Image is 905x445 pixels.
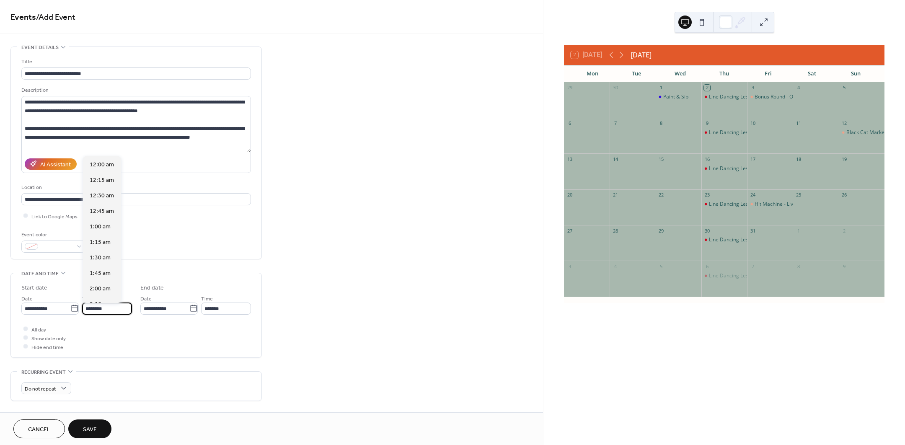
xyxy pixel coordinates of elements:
[612,120,618,127] div: 7
[90,269,111,277] span: 1:45 am
[40,160,71,169] div: AI Assistant
[201,294,213,303] span: Time
[566,156,573,162] div: 13
[750,156,756,162] div: 17
[566,263,573,269] div: 3
[841,192,848,198] div: 26
[90,176,114,184] span: 12:15 am
[13,419,65,438] button: Cancel
[21,269,59,278] span: Date and time
[658,65,702,82] div: Wed
[701,165,747,172] div: Line Dancing Lessons with Dance Your Boots Off
[701,93,747,101] div: Line Dancing Lessons with Dance Your Boots Off
[31,212,78,221] span: Link to Google Maps
[90,207,114,215] span: 12:45 am
[841,228,848,234] div: 2
[841,85,848,91] div: 5
[841,156,848,162] div: 19
[566,228,573,234] div: 27
[834,65,878,82] div: Sun
[571,65,615,82] div: Mon
[21,43,59,52] span: Event details
[21,183,249,192] div: Location
[615,65,659,82] div: Tue
[612,192,618,198] div: 21
[747,201,793,208] div: Hit Machine - Live Music at Zesti
[631,50,652,60] div: [DATE]
[658,156,665,162] div: 15
[746,65,790,82] div: Fri
[755,93,833,101] div: Bonus Round - Open Line Dancing
[701,272,747,279] div: Line Dancing Lessons with Dance Your Boots Off
[612,85,618,91] div: 30
[612,156,618,162] div: 14
[704,263,710,269] div: 6
[90,284,111,293] span: 2:00 am
[704,156,710,162] div: 16
[795,192,802,198] div: 25
[31,343,63,352] span: Hide end time
[612,263,618,269] div: 4
[795,156,802,162] div: 18
[656,93,701,101] div: Paint & Sip
[21,86,249,95] div: Description
[566,192,573,198] div: 20
[795,85,802,91] div: 4
[25,158,77,170] button: AI Assistant
[704,120,710,127] div: 9
[658,85,665,91] div: 1
[140,284,164,292] div: End date
[90,300,111,308] span: 2:15 am
[750,85,756,91] div: 3
[25,384,56,393] span: Do not repeat
[750,192,756,198] div: 24
[701,201,747,208] div: Line Dancing Lessons with Dance Your Boots Off
[790,65,834,82] div: Sat
[709,165,822,172] div: Line Dancing Lessons with Dance Your Boots Off
[750,263,756,269] div: 7
[709,236,822,243] div: Line Dancing Lessons with Dance Your Boots Off
[36,9,75,26] span: / Add Event
[21,294,33,303] span: Date
[747,93,793,101] div: Bonus Round - Open Line Dancing
[21,368,66,377] span: Recurring event
[21,284,47,292] div: Start date
[28,425,50,434] span: Cancel
[704,192,710,198] div: 23
[839,129,884,136] div: Black Cat Market
[140,294,152,303] span: Date
[750,120,756,127] div: 10
[709,129,822,136] div: Line Dancing Lessons with Dance Your Boots Off
[31,325,46,334] span: All day
[709,272,822,279] div: Line Dancing Lessons with Dance Your Boots Off
[31,334,66,343] span: Show date only
[704,228,710,234] div: 30
[612,228,618,234] div: 28
[566,120,573,127] div: 6
[663,93,688,101] div: Paint & Sip
[90,222,111,231] span: 1:00 am
[21,57,249,66] div: Title
[795,263,802,269] div: 8
[10,9,36,26] a: Events
[709,93,822,101] div: Line Dancing Lessons with Dance Your Boots Off
[702,65,746,82] div: Thu
[82,294,94,303] span: Time
[704,85,710,91] div: 2
[755,201,869,208] div: Hit Machine - Live Music at [GEOGRAPHIC_DATA]
[795,228,802,234] div: 1
[90,238,111,246] span: 1:15 am
[701,236,747,243] div: Line Dancing Lessons with Dance Your Boots Off
[21,230,84,239] div: Event color
[658,263,665,269] div: 5
[658,120,665,127] div: 8
[90,191,114,200] span: 12:30 am
[658,192,665,198] div: 22
[701,129,747,136] div: Line Dancing Lessons with Dance Your Boots Off
[90,160,114,169] span: 12:00 am
[21,411,54,420] span: Event image
[846,129,886,136] div: Black Cat Market
[841,120,848,127] div: 12
[658,228,665,234] div: 29
[68,419,111,438] button: Save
